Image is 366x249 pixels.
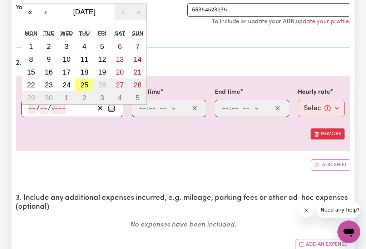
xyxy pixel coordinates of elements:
abbr: Saturday [115,30,125,36]
abbr: 4 October 2025 [118,94,122,102]
button: 4 September 2025 [75,40,93,53]
abbr: 30 September 2025 [45,94,53,102]
button: 4 October 2025 [111,91,129,104]
abbr: 22 September 2025 [27,81,35,89]
button: [DATE] [54,4,115,20]
button: 11 September 2025 [75,53,93,66]
button: 8 September 2025 [22,53,40,66]
button: 16 September 2025 [40,66,58,78]
button: › [115,4,131,20]
abbr: 12 September 2025 [98,55,106,63]
h2: 3. Include any additional expenses incurred, e.g. mileage, parking fees or other ad-hoc expenses ... [16,194,350,212]
label: End time [215,88,240,97]
abbr: 25 September 2025 [80,81,88,89]
button: 19 September 2025 [93,66,111,78]
input: -- [148,103,156,114]
abbr: Monday [25,30,38,36]
button: Add another shift [311,159,350,171]
input: ---- [51,103,66,114]
abbr: 8 September 2025 [29,55,33,63]
abbr: 28 September 2025 [134,81,142,89]
button: 17 September 2025 [58,66,75,78]
span: / [48,105,51,112]
button: 1 September 2025 [22,40,40,53]
iframe: Message from company [316,202,360,218]
span: [DATE] [73,8,96,16]
em: No expenses have been included. [130,222,236,228]
button: 26 September 2025 [93,78,111,91]
abbr: Thursday [79,30,90,36]
span: : [229,105,231,112]
abbr: Sunday [132,30,143,36]
abbr: 18 September 2025 [80,68,88,76]
button: 3 October 2025 [93,91,111,104]
label: Start time [132,88,160,97]
abbr: 14 September 2025 [134,55,142,63]
abbr: 2 October 2025 [82,94,86,102]
abbr: 7 September 2025 [136,42,140,50]
abbr: 17 September 2025 [63,68,70,76]
iframe: Button to launch messaging window [337,220,360,243]
abbr: 16 September 2025 [45,68,53,76]
button: Enter the date of care work [106,103,117,114]
button: 30 September 2025 [40,91,58,104]
abbr: 3 September 2025 [65,42,69,50]
button: 14 September 2025 [129,53,147,66]
abbr: Wednesday [60,30,73,36]
button: 2 October 2025 [75,91,93,104]
button: 5 October 2025 [129,91,147,104]
button: 13 September 2025 [111,53,129,66]
button: 29 September 2025 [22,91,40,104]
label: Your ABN [16,3,43,12]
button: 21 September 2025 [129,66,147,78]
button: 10 September 2025 [58,53,75,66]
input: -- [139,103,147,114]
abbr: 6 September 2025 [118,42,122,50]
button: 6 September 2025 [111,40,129,53]
abbr: Friday [98,30,107,36]
a: update your profile [296,19,349,25]
abbr: 4 September 2025 [82,42,86,50]
abbr: 3 October 2025 [100,94,104,102]
button: 7 September 2025 [129,40,147,53]
button: 5 September 2025 [93,40,111,53]
span: / [36,105,40,112]
label: Hourly rate [298,88,330,97]
input: -- [28,103,36,114]
abbr: 9 September 2025 [47,55,51,63]
button: 22 September 2025 [22,78,40,91]
abbr: 5 September 2025 [100,42,104,50]
button: 9 September 2025 [40,53,58,66]
h2: 2. Enter the details of your shift(s) [16,59,350,68]
button: 25 September 2025 [75,78,93,91]
button: 20 September 2025 [111,66,129,78]
abbr: 29 September 2025 [27,94,35,102]
abbr: 27 September 2025 [116,81,124,89]
abbr: 23 September 2025 [45,81,53,89]
input: -- [231,103,239,114]
button: 2 September 2025 [40,40,58,53]
span: : [147,105,148,112]
input: -- [40,103,48,114]
button: 27 September 2025 [111,78,129,91]
button: Clear date [95,103,106,114]
abbr: 26 September 2025 [98,81,106,89]
button: 28 September 2025 [129,78,147,91]
button: 23 September 2025 [40,78,58,91]
button: 15 September 2025 [22,66,40,78]
button: 1 October 2025 [58,91,75,104]
button: 24 September 2025 [58,78,75,91]
abbr: 15 September 2025 [27,68,35,76]
abbr: 13 September 2025 [116,55,124,63]
button: « [22,4,38,20]
abbr: 19 September 2025 [98,68,106,76]
button: 18 September 2025 [75,66,93,78]
button: Remove this shift [311,128,345,139]
abbr: 10 September 2025 [63,55,70,63]
abbr: 11 September 2025 [80,55,88,63]
abbr: Tuesday [44,30,54,36]
label: Date of care work [21,88,73,97]
abbr: 1 September 2025 [29,42,33,50]
button: ‹ [38,4,54,20]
